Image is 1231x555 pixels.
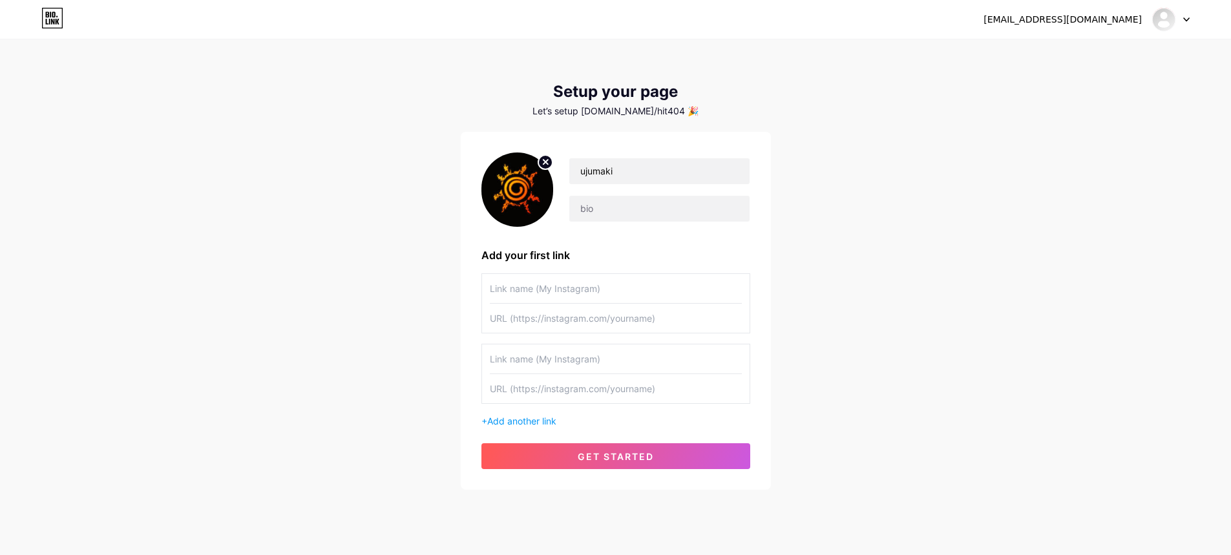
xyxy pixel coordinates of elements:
img: hit404 [1152,7,1176,32]
input: URL (https://instagram.com/yourname) [490,304,742,333]
div: [EMAIL_ADDRESS][DOMAIN_NAME] [984,13,1142,26]
span: get started [578,451,654,462]
input: Link name (My Instagram) [490,274,742,303]
div: Add your first link [481,247,750,263]
input: Your name [569,158,749,184]
button: get started [481,443,750,469]
div: Let’s setup [DOMAIN_NAME]/hit404 🎉 [461,106,771,116]
img: profile pic [481,152,554,227]
div: + [481,414,750,428]
input: URL (https://instagram.com/yourname) [490,374,742,403]
div: Setup your page [461,83,771,101]
input: Link name (My Instagram) [490,344,742,373]
span: Add another link [487,415,556,426]
input: bio [569,196,749,222]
